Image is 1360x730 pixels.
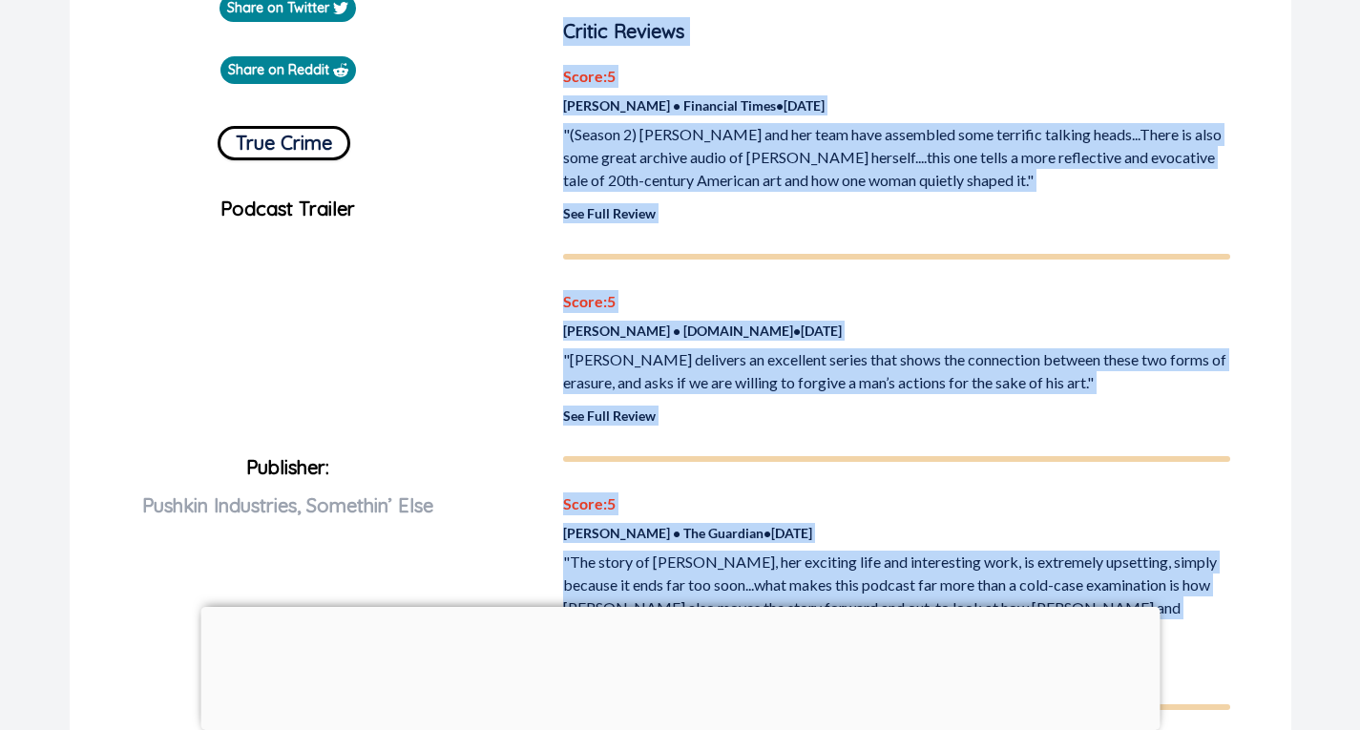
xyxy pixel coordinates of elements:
p: Publisher: [85,448,492,586]
a: True Crime [218,118,350,160]
p: Score: 5 [563,492,1230,515]
p: Podcast Trailer [85,195,492,223]
p: "[PERSON_NAME] delivers an excellent series that shows the connection between these two forms of ... [563,348,1230,394]
iframe: Advertisement [200,607,1160,725]
button: True Crime [218,126,350,160]
p: Score: 5 [563,290,1230,313]
p: [PERSON_NAME] • The Guardian • [DATE] [563,523,1230,543]
p: [PERSON_NAME] • [DOMAIN_NAME] • [DATE] [563,321,1230,341]
p: Score: 5 [563,65,1230,88]
p: "(Season 2) [PERSON_NAME] and her team have assembled some terrific talking heads...There is also... [563,123,1230,192]
p: Critic Reviews [563,17,1230,46]
a: See Full Review [563,205,656,221]
p: "The story of [PERSON_NAME], her exciting life and interesting work, is extremely upsetting, simp... [563,551,1230,642]
span: Pushkin Industries, Somethin’ Else [142,493,433,517]
a: Share on Reddit [220,56,356,84]
p: [PERSON_NAME] • Financial Times • [DATE] [563,95,1230,115]
a: See Full Review [563,407,656,424]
